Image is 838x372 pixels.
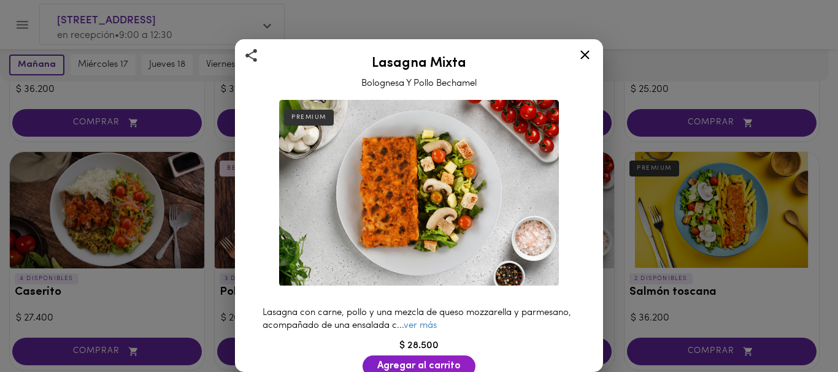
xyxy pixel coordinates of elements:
[404,321,437,330] a: ver más
[250,339,588,353] div: $ 28.500
[279,100,559,286] img: Lasagna Mixta
[250,56,588,71] h2: Lasagna Mixta
[767,301,826,360] iframe: Messagebird Livechat Widget
[263,308,571,330] span: Lasagna con carne, pollo y una mezcla de queso mozzarella y parmesano, acompañado de una ensalada...
[284,110,334,126] div: PREMIUM
[377,360,461,372] span: Agregar al carrito
[361,79,477,88] span: Bolognesa Y Pollo Bechamel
